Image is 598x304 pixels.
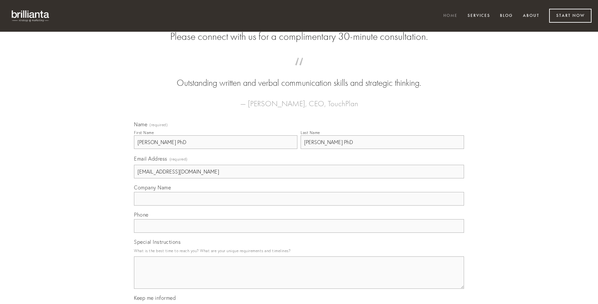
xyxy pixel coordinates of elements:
[549,9,592,23] a: Start Now
[519,11,544,21] a: About
[134,239,181,245] span: Special Instructions
[134,121,147,128] span: Name
[144,89,454,110] figcaption: — [PERSON_NAME], CEO, TouchPlan
[439,11,462,21] a: Home
[134,30,464,43] h2: Please connect with us for a complimentary 30-minute consultation.
[144,64,454,89] blockquote: Outstanding written and verbal communication skills and strategic thinking.
[144,64,454,77] span: “
[149,123,168,127] span: (required)
[301,130,320,135] div: Last Name
[134,211,149,218] span: Phone
[170,155,188,163] span: (required)
[134,155,167,162] span: Email Address
[134,130,154,135] div: First Name
[134,295,176,301] span: Keep me informed
[134,184,171,191] span: Company Name
[6,6,55,25] img: brillianta - research, strategy, marketing
[134,246,464,255] p: What is the best time to reach you? What are your unique requirements and timelines?
[463,11,494,21] a: Services
[496,11,517,21] a: Blog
